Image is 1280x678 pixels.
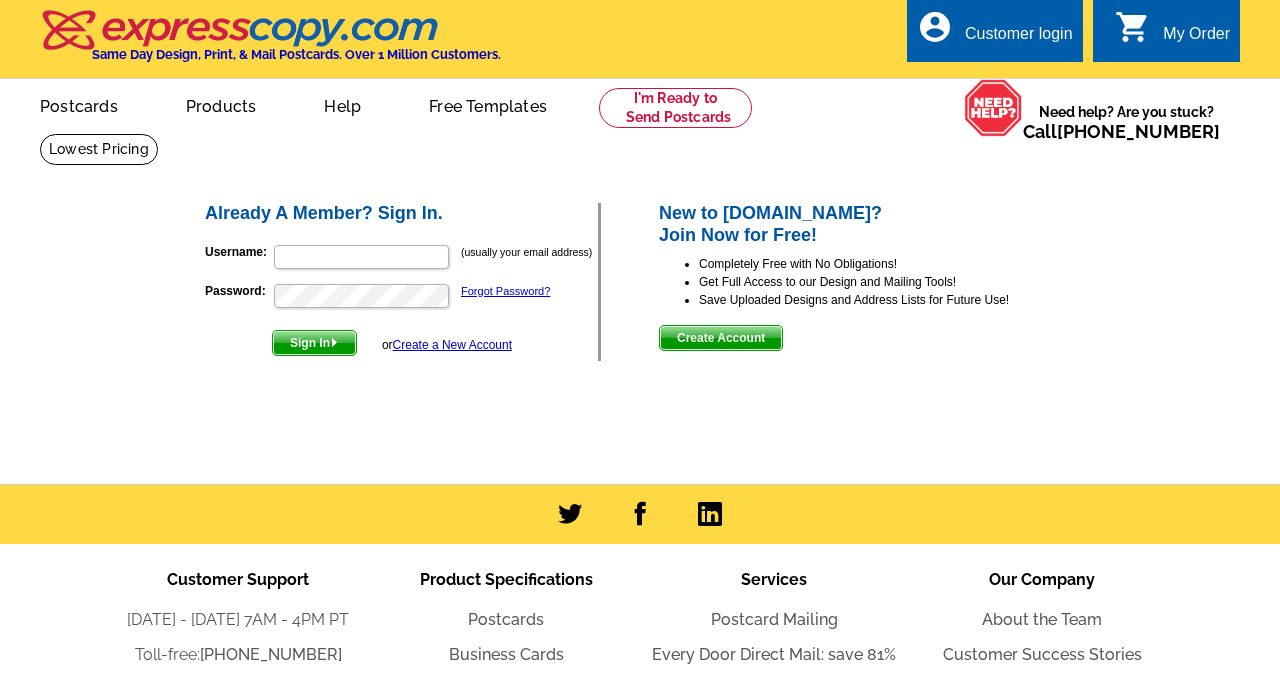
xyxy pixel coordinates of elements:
span: Customer Support [167,570,309,589]
span: Product Specifications [420,570,593,589]
a: Create a New Account [393,338,512,352]
button: Create Account [659,325,783,351]
span: Sign In [273,331,356,355]
span: Create Account [660,326,782,350]
a: Customer Success Stories [943,645,1142,664]
div: Customer login [965,25,1073,53]
a: Forgot Password? [461,285,550,297]
label: Username: [205,243,272,261]
a: Postcards [468,610,544,629]
div: My Order [1163,25,1230,53]
a: Free Templates [397,81,579,128]
li: [DATE] - [DATE] 7AM - 4PM PT [104,608,372,632]
li: Toll-free: [104,643,372,667]
img: button-next-arrow-white.png [330,338,339,347]
a: account_circle Customer login [917,22,1073,47]
span: Our Company [989,570,1095,589]
h2: New to [DOMAIN_NAME]? Join Now for Free! [659,203,1078,246]
i: account_circle [917,9,953,45]
span: Call [1023,121,1220,142]
div: or [382,336,512,354]
a: About the Team [982,610,1102,629]
button: Sign In [272,330,357,356]
a: [PHONE_NUMBER] [1057,121,1220,142]
a: [PHONE_NUMBER] [200,645,342,664]
li: Completely Free with No Obligations! [699,255,1078,273]
label: Password: [205,282,272,300]
a: Every Door Direct Mail: save 81% [652,645,896,664]
h2: Already A Member? Sign In. [205,203,598,225]
img: help [964,79,1023,137]
small: (usually your email address) [461,246,592,258]
a: Same Day Design, Print, & Mail Postcards. Over 1 Million Customers. [40,24,501,62]
a: Products [154,81,289,128]
a: Postcard Mailing [711,610,838,629]
a: Help [292,81,393,128]
h4: Same Day Design, Print, & Mail Postcards. Over 1 Million Customers. [92,47,501,62]
span: Need help? Are you stuck? [1023,102,1230,142]
span: Services [741,570,807,589]
a: Postcards [8,81,150,128]
i: shopping_cart [1115,9,1151,45]
a: shopping_cart My Order [1115,22,1230,47]
li: Save Uploaded Designs and Address Lists for Future Use! [699,291,1078,309]
li: Get Full Access to our Design and Mailing Tools! [699,273,1078,291]
a: Business Cards [449,645,564,664]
